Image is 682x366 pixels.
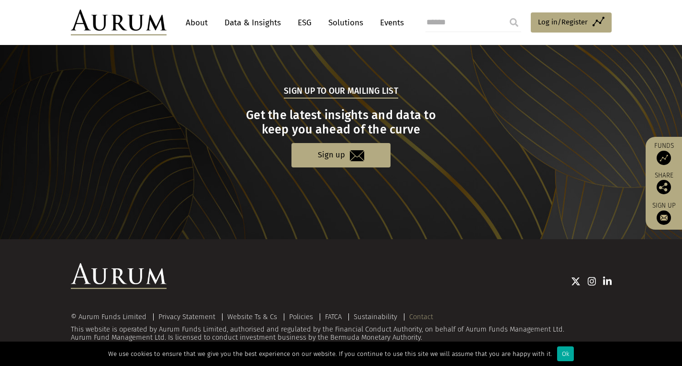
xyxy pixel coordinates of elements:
[291,143,391,167] a: Sign up
[531,12,612,33] a: Log in/Register
[538,16,588,28] span: Log in/Register
[557,346,574,361] div: Ok
[650,201,677,225] a: Sign up
[324,14,368,32] a: Solutions
[375,14,404,32] a: Events
[293,14,316,32] a: ESG
[220,14,286,32] a: Data & Insights
[603,277,612,286] img: Linkedin icon
[657,151,671,165] img: Access Funds
[71,313,612,342] div: This website is operated by Aurum Funds Limited, authorised and regulated by the Financial Conduc...
[657,211,671,225] img: Sign up to our newsletter
[227,312,277,321] a: Website Ts & Cs
[325,312,342,321] a: FATCA
[181,14,212,32] a: About
[650,172,677,194] div: Share
[158,312,215,321] a: Privacy Statement
[71,313,151,321] div: © Aurum Funds Limited
[289,312,313,321] a: Policies
[71,263,167,289] img: Aurum Logo
[588,277,596,286] img: Instagram icon
[571,277,581,286] img: Twitter icon
[284,85,398,99] h5: Sign up to our mailing list
[354,312,397,321] a: Sustainability
[72,108,610,137] h3: Get the latest insights and data to keep you ahead of the curve
[504,13,524,32] input: Submit
[657,180,671,194] img: Share this post
[409,312,433,321] a: Contact
[650,142,677,165] a: Funds
[71,10,167,35] img: Aurum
